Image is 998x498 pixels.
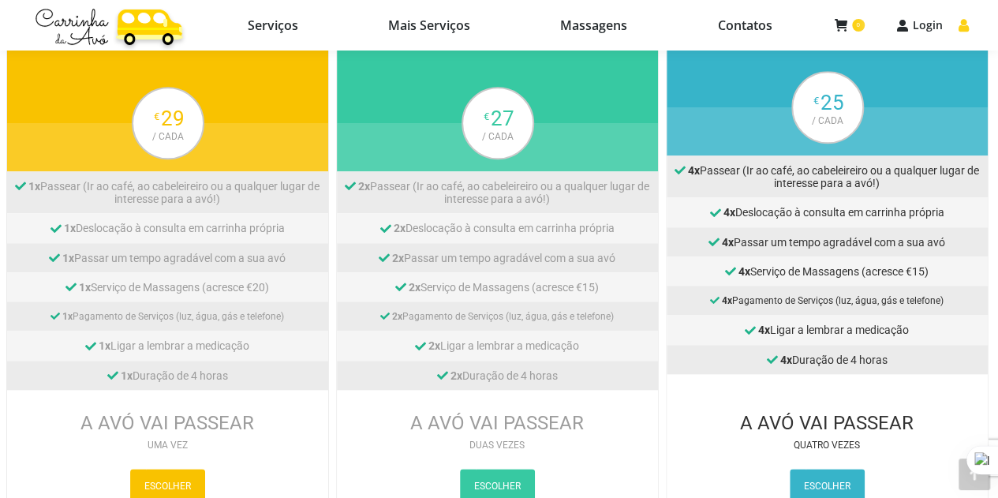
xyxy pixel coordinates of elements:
[392,252,404,264] b: 2x
[722,236,734,249] b: 4x
[717,17,772,33] span: Contatos
[11,221,324,234] div: Deslocação à consulta em carrinha própria
[484,110,489,122] span: €
[62,311,73,322] b: 1x
[11,179,324,205] div: Passear (Ir ao café, ao cabeleireiro ou a qualquer lugar de interesse para a avó!)
[154,110,159,122] span: €
[341,280,654,294] div: Serviço de Massagens (acresce €15)
[341,251,654,264] div: Passar um tempo agradável com a sua avó
[62,252,74,264] b: 1x
[121,369,133,382] b: 1x
[793,114,862,127] small: / CADA
[676,14,813,36] a: Contatos
[99,339,110,352] b: 1x
[11,339,324,352] div: Ligar a lembrar a medicação
[667,411,988,435] div: A AVÓ VAI PASSEAR
[341,309,654,323] div: Pagamento de Serviços (luz, água, gás e telefone)
[341,369,654,382] div: Duração de 4 horas
[474,477,521,496] span: ESCOLHER
[337,435,658,455] div: DUAS VEZES
[804,477,850,496] span: ESCOLHER
[337,411,658,435] div: A AVÓ VAI PASSEAR
[758,324,770,336] b: 4x
[820,91,844,114] span: 25
[491,107,514,130] span: 27
[780,354,792,366] b: 4x
[450,369,462,382] b: 2x
[133,130,203,143] small: / CADA
[428,339,440,352] b: 2x
[11,309,324,323] div: Pagamento de Serviços (luz, água, gás e telefone)
[723,206,735,219] b: 4x
[341,221,654,234] div: Deslocação à consulta em carrinha própria
[671,353,984,366] div: Duração de 4 horas
[358,180,370,193] b: 2x
[394,222,406,234] b: 2x
[671,235,984,249] div: Passar um tempo agradável com a sua avó
[409,281,421,294] b: 2x
[207,14,339,36] a: Serviços
[671,163,984,189] div: Passear (Ir ao café, ao cabeleireiro ou a qualquer lugar de interesse para a avó!)
[835,18,865,32] a: 0
[560,17,627,33] span: Massagens
[388,17,470,33] span: Mais Serviços
[347,14,511,36] a: Mais Serviços
[11,251,324,264] div: Passar um tempo agradável com a sua avó
[463,130,533,143] small: / CADA
[11,280,324,294] div: Serviço de Massagens (acresce €20)
[671,323,984,336] div: Ligar a lembrar a medicação
[30,1,187,51] img: Carrinha da Avó
[667,435,988,455] div: QUATRO VEZES
[64,222,76,234] b: 1x
[341,179,654,205] div: Passear (Ir ao café, ao cabeleireiro ou a qualquer lugar de interesse para a avó!)
[519,14,668,36] a: Massagens
[79,281,91,294] b: 1x
[671,205,984,219] div: Deslocação à consulta em carrinha própria
[7,435,328,455] div: UMA VEZ
[813,95,819,107] span: €
[28,180,40,193] b: 1x
[144,477,191,496] span: ESCOLHER
[722,295,732,306] b: 4x
[896,18,943,32] a: Login
[11,369,324,382] div: Duração de 4 horas
[341,339,654,352] div: Ligar a lembrar a medicação
[161,107,185,130] span: 29
[688,164,700,177] b: 4x
[7,411,328,435] div: A AVÓ VAI PASSEAR
[671,294,984,307] div: Pagamento de Serviços (luz, água, gás e telefone)
[248,17,298,33] span: Serviços
[852,19,865,32] span: 0
[738,265,750,278] b: 4x
[392,311,402,322] b: 2x
[671,264,984,278] div: Serviço de Massagens (acresce €15)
